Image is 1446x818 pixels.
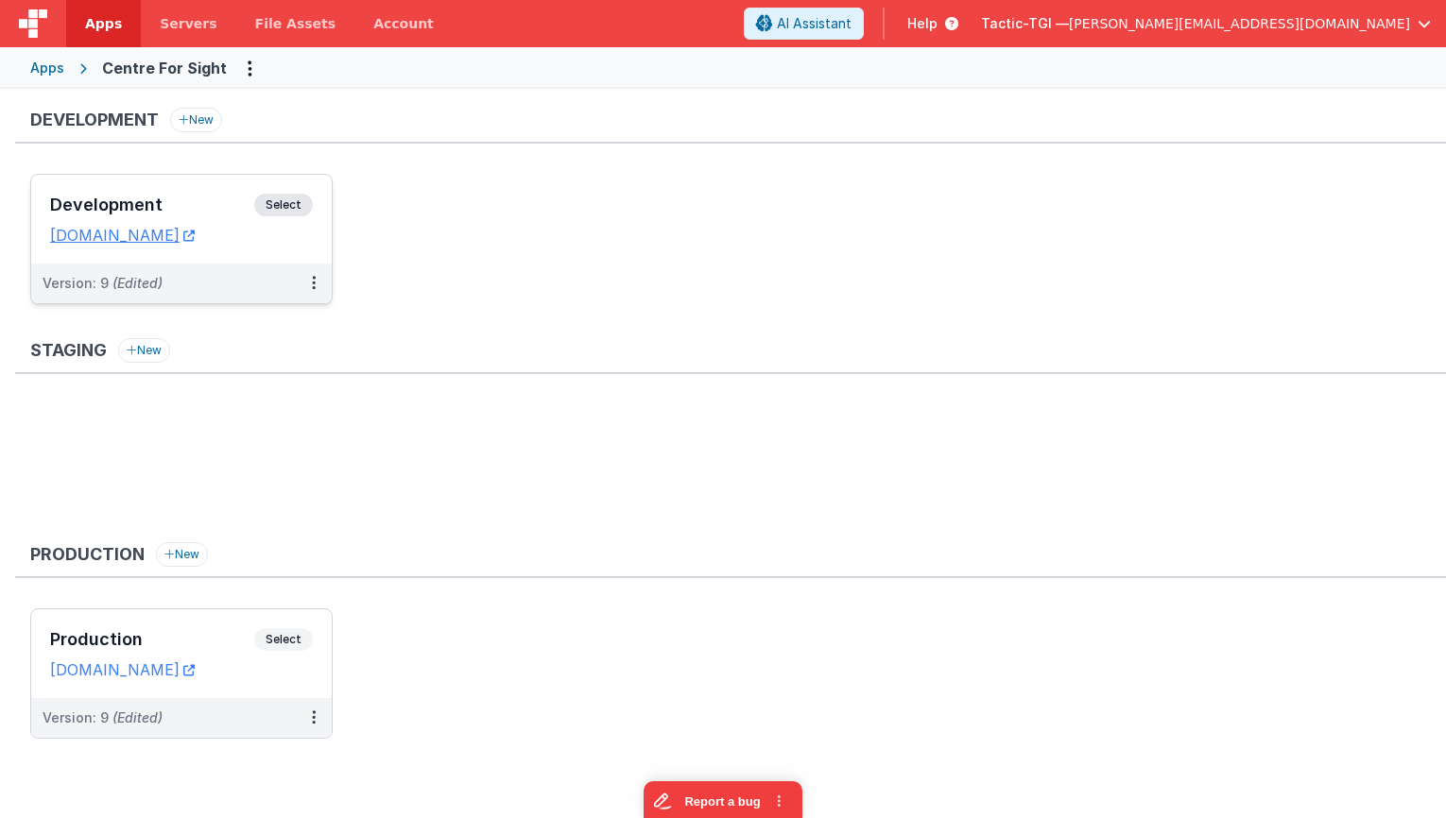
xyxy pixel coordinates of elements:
[170,108,222,132] button: New
[118,338,170,363] button: New
[1069,14,1410,33] span: [PERSON_NAME][EMAIL_ADDRESS][DOMAIN_NAME]
[50,196,254,214] h3: Development
[43,708,163,727] div: Version: 9
[50,660,195,679] a: [DOMAIN_NAME]
[156,542,208,567] button: New
[254,194,313,216] span: Select
[30,341,107,360] h3: Staging
[30,59,64,77] div: Apps
[102,57,227,79] div: Centre For Sight
[254,628,313,651] span: Select
[50,226,195,245] a: [DOMAIN_NAME]
[112,709,163,725] span: (Edited)
[255,14,336,33] span: File Assets
[30,545,145,564] h3: Production
[981,14,1431,33] button: Tactic-TGI — [PERSON_NAME][EMAIL_ADDRESS][DOMAIN_NAME]
[160,14,216,33] span: Servers
[43,274,163,293] div: Version: 9
[907,14,938,33] span: Help
[50,630,254,649] h3: Production
[112,275,163,291] span: (Edited)
[777,14,852,33] span: AI Assistant
[234,53,265,83] button: Options
[85,14,122,33] span: Apps
[30,111,159,129] h3: Development
[744,8,864,40] button: AI Assistant
[981,14,1069,33] span: Tactic-TGI —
